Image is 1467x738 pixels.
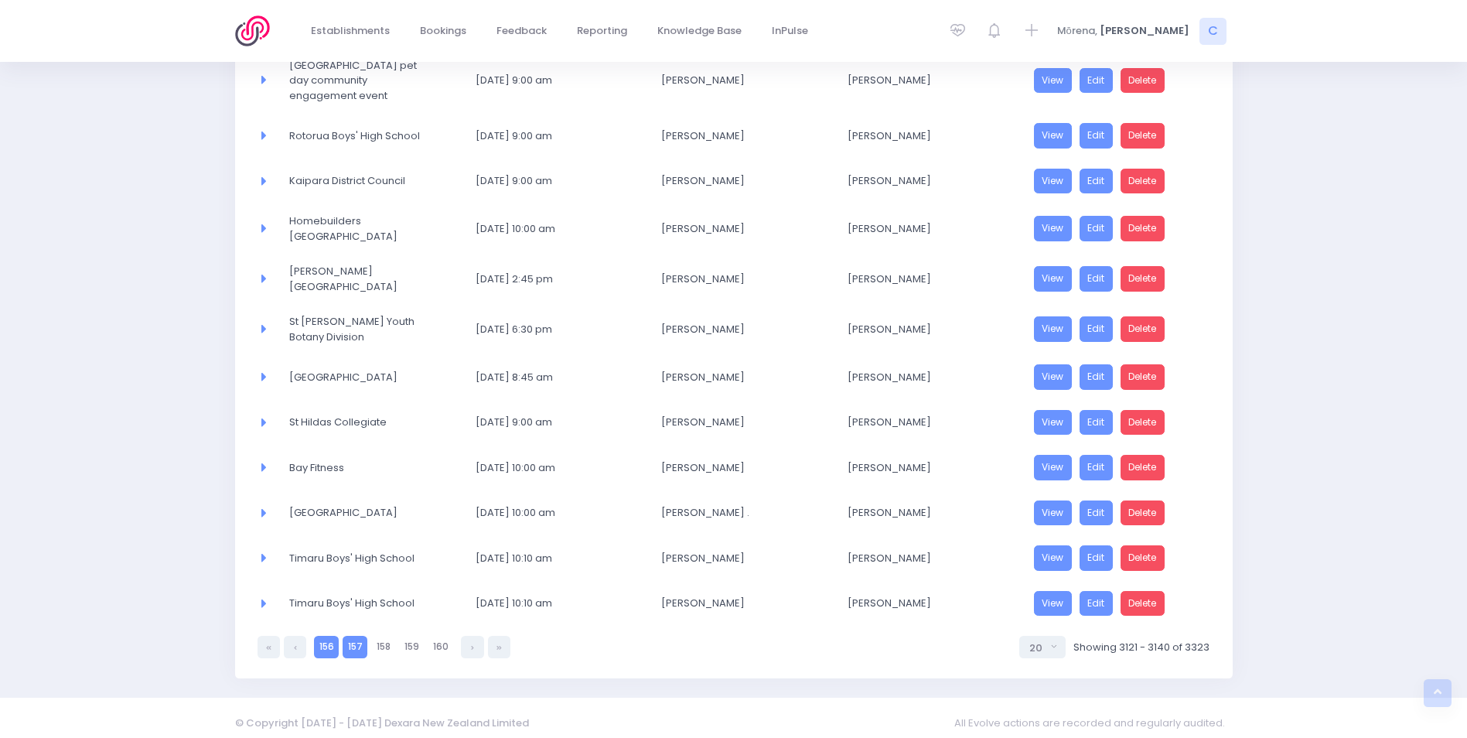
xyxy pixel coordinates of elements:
td: <a href="https://3sfl.stjis.org.nz/booking/f26a74fb-e082-470f-aa25-f97da578c477" class="btn btn-p... [1024,254,1210,304]
span: Timaru Boys' High School [289,551,434,566]
td: 13 October 2025 9:00 am [466,159,652,204]
td: Marianne Rocourt [838,445,1024,490]
td: Sue Alsop [651,48,838,114]
span: [PERSON_NAME] [661,128,806,144]
td: Nikki Diskin [651,203,838,254]
td: 13 October 2025 6:30 pm [466,304,652,354]
td: Kerri-Ann Rakena [838,203,1024,254]
a: First [258,636,280,658]
a: Previous [284,636,306,658]
span: Reporting [577,23,627,39]
a: 160 [428,636,453,658]
a: View [1034,68,1073,94]
a: Delete [1121,169,1165,194]
span: [DATE] 10:00 am [476,505,620,521]
a: Delete [1121,216,1165,241]
td: Nikki McLauchlan [838,354,1024,400]
td: Monique Grant [651,400,838,446]
a: Delete [1121,545,1165,571]
span: [PERSON_NAME] [848,551,992,566]
button: Select page size [1019,636,1066,658]
span: [DATE] 9:00 am [476,415,620,430]
td: Manu Pelayo [838,304,1024,354]
td: <a href="https://3sfl.stjis.org.nz/booking/fc6d0d39-af41-4be3-913c-c7c5df78a385" class="btn btn-p... [1024,354,1210,400]
a: View [1034,266,1073,292]
span: Mōrena, [1057,23,1097,39]
td: St John Youth Botany Division [279,304,466,354]
td: Cameron Gibb [651,581,838,627]
td: <a href="https://3sfl.stjis.org.nz/booking/54cf7ab0-2600-453b-b6cf-c249648dbf53" class="btn btn-p... [1024,490,1210,536]
span: [DATE] 8:45 am [476,370,620,385]
a: Edit [1080,68,1114,94]
td: <a href="https://3sfl.stjis.org.nz/booking/d4f6357a-8aa7-4085-b1bf-e05ec3c615c8" class="btn btn-p... [1024,159,1210,204]
span: Bookings [420,23,466,39]
a: Delete [1121,455,1165,480]
a: Edit [1080,545,1114,571]
span: [DATE] 9:00 am [476,73,620,88]
td: <a href="https://3sfl.stjis.org.nz/booking/39212679-2b7f-4869-a3a7-3cfd6d8d6d46" class="btn btn-p... [1024,400,1210,446]
span: Feedback [496,23,547,39]
a: View [1034,169,1073,194]
span: [GEOGRAPHIC_DATA] [289,505,434,521]
a: View [1034,364,1073,390]
a: InPulse [759,16,821,46]
span: [PERSON_NAME] [661,596,806,611]
span: [PERSON_NAME] [848,596,992,611]
a: View [1034,545,1073,571]
a: Delete [1121,316,1165,342]
td: Jodyanne Peters [651,445,838,490]
span: All Evolve actions are recorded and regularly audited. [954,708,1233,738]
span: Rotorua Boys' High School [289,128,434,144]
td: Glenn Scott [651,354,838,400]
td: Cathy . [651,490,838,536]
td: <a href="https://3sfl.stjis.org.nz/booking/42f9152b-c19e-4930-bfcb-e4788efabe63" class="btn btn-p... [1024,203,1210,254]
a: Edit [1080,266,1114,292]
td: 13 October 2025 10:00 am [466,203,652,254]
span: © Copyright [DATE] - [DATE] Dexara New Zealand Limited [235,716,529,730]
td: Wendy Mosley [651,159,838,204]
td: Homebuilders Westport [279,203,466,254]
td: Hakeke Community Centre [279,490,466,536]
td: Timaru Boys' High School [279,535,466,581]
span: Showing 3121 - 3140 of 3323 [1073,640,1209,655]
span: [PERSON_NAME] [661,221,806,237]
td: Kaipara District Council [279,159,466,204]
a: Feedback [484,16,560,46]
td: Timaru Boys' High School [279,581,466,627]
span: Homebuilders [GEOGRAPHIC_DATA] [289,214,434,244]
td: 13 October 2025 9:00 am [466,113,652,159]
a: Knowledge Base [645,16,755,46]
span: Bay Fitness [289,460,434,476]
td: <a href="https://3sfl.stjis.org.nz/booking/d3f2ee29-4fda-4329-8df2-ad1af7e078fb" class="btn btn-p... [1024,581,1210,627]
span: [DATE] 10:10 am [476,596,620,611]
span: Establishments [311,23,390,39]
span: InPulse [772,23,808,39]
td: 14 October 2025 9:00 am [466,400,652,446]
td: 13 October 2025 2:45 pm [466,254,652,304]
span: [PERSON_NAME] [848,415,992,430]
a: Edit [1080,169,1114,194]
a: 156 [314,636,339,658]
span: [PERSON_NAME] [1100,23,1189,39]
span: St [PERSON_NAME] Youth Botany Division [289,314,434,344]
a: View [1034,123,1073,149]
span: [PERSON_NAME] [661,73,806,88]
a: Edit [1080,591,1114,617]
a: 157 [343,636,367,658]
span: [DATE] 9:00 am [476,128,620,144]
td: Peter James Yandall [838,159,1024,204]
div: 20 [1029,641,1046,656]
a: Delete [1121,266,1165,292]
span: [PERSON_NAME] [661,370,806,385]
span: [PERSON_NAME] [848,128,992,144]
td: Annette Binnie [838,113,1024,159]
span: [GEOGRAPHIC_DATA] [289,370,434,385]
a: 159 [399,636,424,658]
span: Timaru Boys' High School [289,596,434,611]
a: View [1034,410,1073,436]
a: Edit [1080,364,1114,390]
span: [PERSON_NAME] [848,73,992,88]
span: [PERSON_NAME] [661,173,806,189]
td: Megan Holden [838,581,1024,627]
a: Delete [1121,68,1165,94]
